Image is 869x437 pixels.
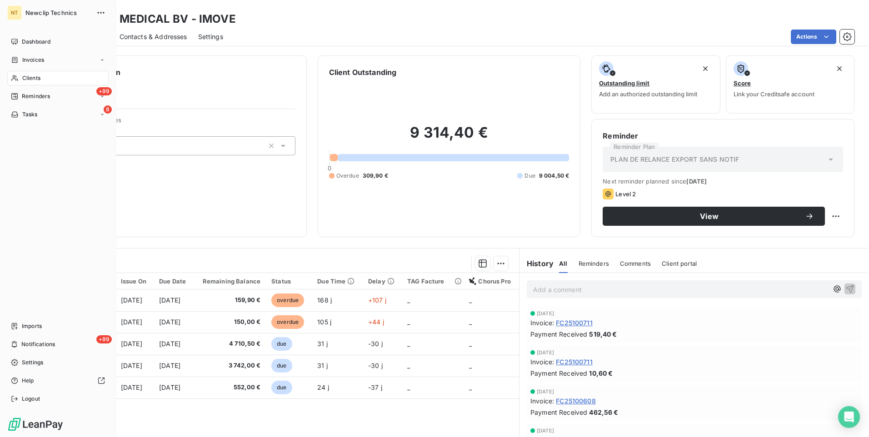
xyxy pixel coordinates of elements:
span: Client Properties [73,116,295,129]
span: Overdue [336,172,359,180]
span: FC25100608 [556,396,596,406]
div: TAG Facture [407,278,458,285]
div: Issue On [121,278,148,285]
span: Invoice : [530,396,554,406]
span: Level 2 [615,190,636,198]
span: _ [407,318,410,326]
span: Score [734,79,751,87]
span: FC25100711 [556,357,593,367]
span: Imports [22,322,42,330]
span: _ [407,296,410,304]
a: Help [7,373,109,388]
span: Client portal [662,260,697,267]
span: _ [469,340,472,348]
span: PLAN DE RELANCE EXPORT SANS NOTIF [610,155,739,164]
span: 462,56 € [589,407,618,417]
div: Status [271,278,306,285]
span: _ [469,296,472,304]
span: 159,90 € [199,296,260,305]
button: ScoreLink your Creditsafe account [726,55,854,114]
span: -30 j [368,340,383,348]
button: View [603,207,825,226]
span: Dashboard [22,38,50,46]
span: [DATE] [121,318,142,326]
span: overdue [271,315,304,329]
span: Help [22,377,34,385]
span: All [559,260,567,267]
span: -37 j [368,383,382,391]
img: Logo LeanPay [7,417,64,432]
div: Delay [368,278,396,285]
span: _ [407,383,410,391]
span: due [271,381,292,394]
span: +107 j [368,296,386,304]
span: Settings [198,32,223,41]
span: Payment Received [530,329,587,339]
span: View [614,213,805,220]
span: 150,00 € [199,318,260,327]
span: [DATE] [159,318,180,326]
span: _ [407,340,410,348]
div: Remaining Balance [199,278,260,285]
span: [DATE] [159,362,180,369]
span: 3 742,00 € [199,361,260,370]
span: 4 710,50 € [199,339,260,348]
span: 519,40 € [589,329,617,339]
span: +44 j [368,318,384,326]
span: Outstanding limit [599,79,649,87]
span: Clients [22,74,40,82]
div: Open Intercom Messenger [838,406,860,428]
input: Add a tag [114,142,121,150]
span: [DATE] [159,296,180,304]
span: [DATE] [537,389,554,394]
span: 31 j [317,362,328,369]
div: NT [7,5,22,20]
span: Due [524,172,535,180]
button: Outstanding limitAdd an authorized outstanding limit [591,55,720,114]
span: _ [469,362,472,369]
span: [DATE] [686,178,707,185]
span: 552,00 € [199,383,260,392]
span: Invoice : [530,318,554,328]
span: Invoice : [530,357,554,367]
h6: Reminder [603,130,843,141]
span: [DATE] [159,383,180,391]
span: -30 j [368,362,383,369]
span: 105 j [317,318,331,326]
h2: 9 314,40 € [329,124,569,151]
span: 309,90 € [363,172,388,180]
span: _ [407,362,410,369]
span: Contacts & Addresses [120,32,187,41]
h6: Client Outstanding [329,67,397,78]
span: Logout [22,395,40,403]
span: 168 j [317,296,332,304]
span: FC25100711 [556,318,593,328]
span: 24 j [317,383,329,391]
h3: IMOVE MEDICAL BV - IMOVE [80,11,236,27]
span: [DATE] [537,428,554,433]
h6: History [519,258,554,269]
span: [DATE] [121,296,142,304]
span: _ [469,318,472,326]
span: Add an authorized outstanding limit [599,90,697,98]
span: Newclip Technics [25,9,91,16]
div: Due Date [159,278,188,285]
h6: Client information [55,67,295,78]
span: 31 j [317,340,328,348]
span: [DATE] [121,362,142,369]
span: Reminders [22,92,50,100]
span: Notifications [21,340,55,348]
div: Due Time [317,278,357,285]
span: Next reminder planned since [603,178,843,185]
span: overdue [271,293,304,307]
span: [DATE] [537,311,554,316]
span: 0 [328,164,331,172]
span: Payment Received [530,368,587,378]
span: [DATE] [537,350,554,355]
span: 9 004,50 € [539,172,569,180]
span: +99 [96,87,112,95]
span: Link your Creditsafe account [734,90,814,98]
span: +99 [96,335,112,343]
span: [DATE] [121,383,142,391]
span: _ [469,383,472,391]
